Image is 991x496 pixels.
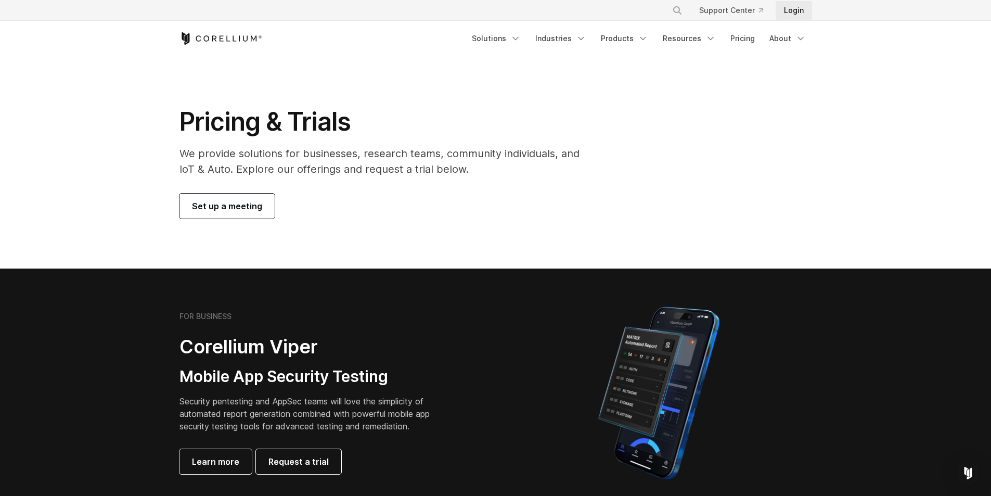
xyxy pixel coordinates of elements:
[660,1,812,20] div: Navigation Menu
[956,461,981,486] div: Open Intercom Messenger
[179,395,446,433] p: Security pentesting and AppSec teams will love the simplicity of automated report generation comb...
[466,29,812,48] div: Navigation Menu
[595,29,654,48] a: Products
[179,146,594,177] p: We provide solutions for businesses, research teams, community individuals, and IoT & Auto. Explo...
[179,335,446,359] h2: Corellium Viper
[179,32,262,45] a: Corellium Home
[256,449,341,474] a: Request a trial
[657,29,722,48] a: Resources
[581,302,737,484] img: Corellium MATRIX automated report on iPhone showing app vulnerability test results across securit...
[179,312,231,321] h6: FOR BUSINESS
[179,194,275,219] a: Set up a meeting
[268,455,329,468] span: Request a trial
[724,29,761,48] a: Pricing
[529,29,593,48] a: Industries
[179,106,594,137] h1: Pricing & Trials
[179,449,252,474] a: Learn more
[192,200,262,212] span: Set up a meeting
[192,455,239,468] span: Learn more
[179,367,446,387] h3: Mobile App Security Testing
[691,1,771,20] a: Support Center
[668,1,687,20] button: Search
[763,29,812,48] a: About
[466,29,527,48] a: Solutions
[776,1,812,20] a: Login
